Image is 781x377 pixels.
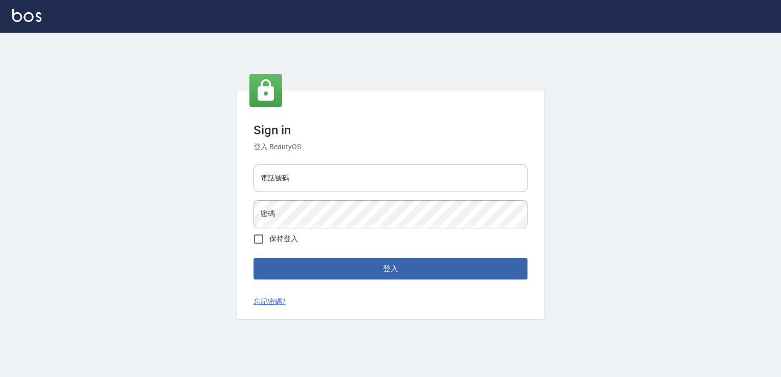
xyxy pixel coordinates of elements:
h6: 登入 BeautyOS [254,142,527,152]
h3: Sign in [254,123,527,137]
button: 登入 [254,258,527,279]
img: Logo [12,9,41,22]
span: 保持登入 [269,233,298,244]
a: 忘記密碼? [254,296,286,307]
